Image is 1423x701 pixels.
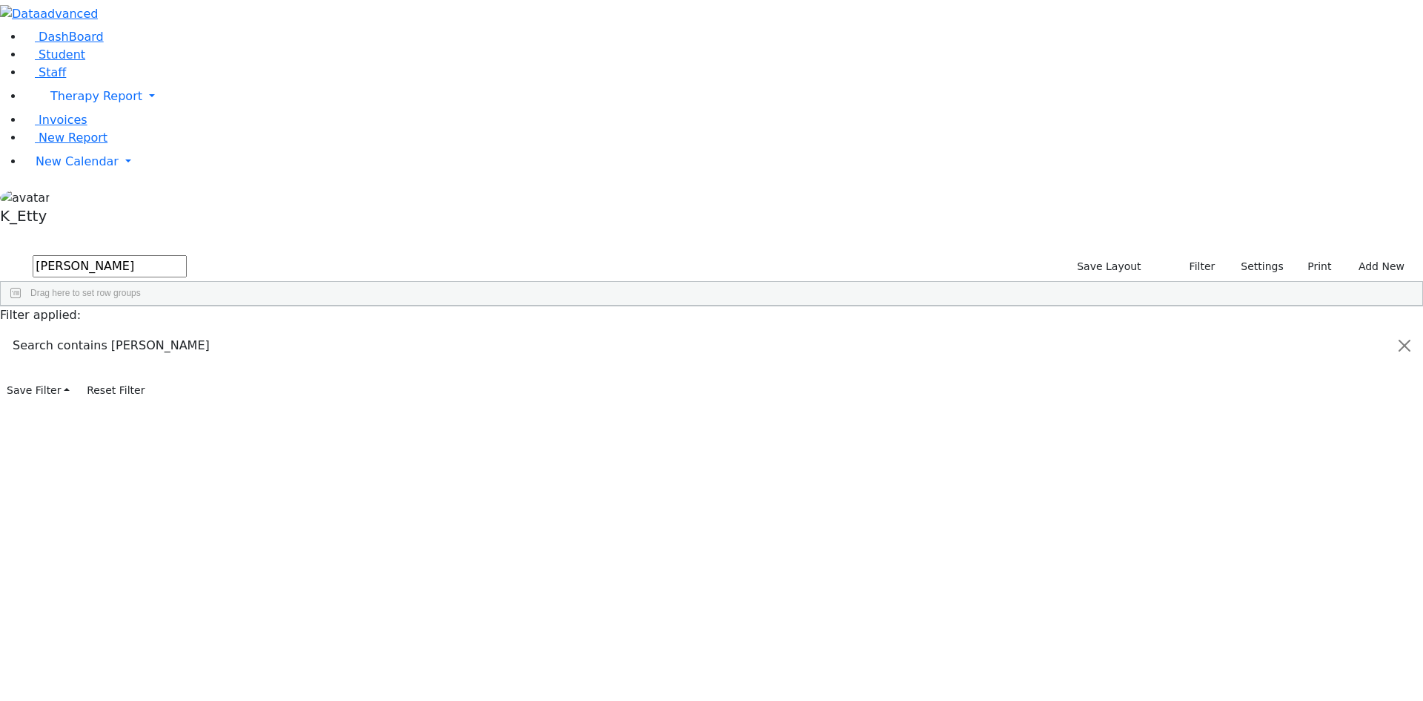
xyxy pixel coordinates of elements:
span: Student [39,47,85,62]
button: Add New [1344,255,1411,278]
button: Print [1290,255,1339,278]
a: Invoices [24,113,87,127]
span: Staff [39,65,66,79]
button: Settings [1221,255,1290,278]
span: Drag here to set row groups [30,288,141,298]
span: Therapy Report [50,89,142,103]
a: Therapy Report [24,82,1423,111]
span: New Report [39,131,107,145]
span: Invoices [39,113,87,127]
span: DashBoard [39,30,104,44]
button: Save Layout [1070,255,1147,278]
a: Staff [24,65,66,79]
input: Search [33,255,187,277]
span: New Calendar [36,154,119,168]
a: New Calendar [24,147,1423,177]
a: Student [24,47,85,62]
a: DashBoard [24,30,104,44]
button: Reset Filter [80,379,151,402]
button: Filter [1170,255,1222,278]
a: New Report [24,131,107,145]
button: Close [1387,325,1422,366]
